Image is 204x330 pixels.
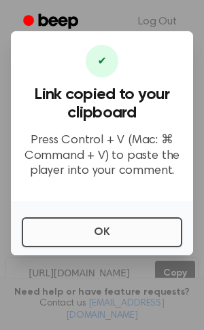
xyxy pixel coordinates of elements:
p: Press Control + V (Mac: ⌘ Command + V) to paste the player into your comment. [22,133,182,179]
div: ✔ [86,45,118,77]
h3: Link copied to your clipboard [22,86,182,122]
a: Beep [14,9,90,35]
button: OK [22,217,182,247]
a: Log Out [124,5,190,38]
